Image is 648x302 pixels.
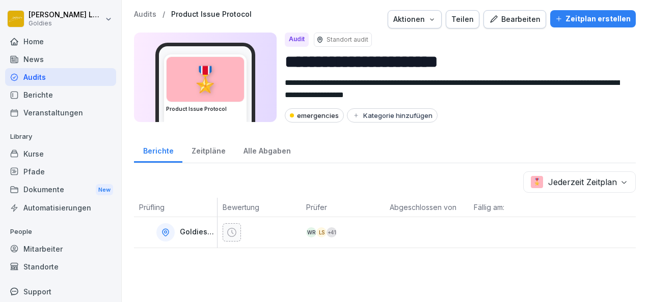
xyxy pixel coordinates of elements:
p: / [163,10,165,19]
a: Audits [134,10,156,19]
div: + 41 [327,227,337,237]
div: Support [5,283,116,300]
th: Prüfer [301,198,385,217]
div: emergencies [285,108,344,123]
div: Bearbeiten [489,14,541,25]
a: Audits [5,68,116,86]
th: Fällig am: [469,198,552,217]
a: Kurse [5,145,116,163]
a: Pfade [5,163,116,180]
button: Aktionen [388,10,442,28]
a: Home [5,33,116,50]
p: Goldies [29,20,103,27]
div: WR [306,227,316,237]
div: Zeitplan erstellen [555,13,631,24]
div: Aktionen [393,14,436,25]
div: New [96,184,113,196]
p: Standort audit [327,35,368,44]
a: Product Issue Protocol [171,10,252,19]
p: Prüfling [139,202,212,213]
a: Veranstaltungen [5,104,116,122]
div: Teilen [451,14,474,25]
p: Library [5,129,116,145]
h3: Product Issue Protocol [166,105,245,113]
button: Kategorie hinzufügen [347,108,438,123]
a: News [5,50,116,68]
a: Mitarbeiter [5,240,116,258]
p: Abgeschlossen von [390,202,463,213]
div: LS [316,227,327,237]
a: Berichte [5,86,116,104]
button: Zeitplan erstellen [550,10,636,27]
div: 🎖️ [167,57,244,102]
p: [PERSON_NAME] Loska [29,11,103,19]
a: Zeitpläne [182,137,234,163]
div: Kategorie hinzufügen [352,111,433,119]
p: Goldies [GEOGRAPHIC_DATA] [180,228,215,236]
div: Audit [285,33,309,47]
a: Standorte [5,258,116,276]
a: Automatisierungen [5,199,116,217]
div: Dokumente [5,180,116,199]
button: Teilen [446,10,479,28]
a: Alle Abgaben [234,137,300,163]
p: Bewertung [223,202,296,213]
a: DokumenteNew [5,180,116,199]
button: Bearbeiten [483,10,546,28]
p: People [5,224,116,240]
a: Berichte [134,137,182,163]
